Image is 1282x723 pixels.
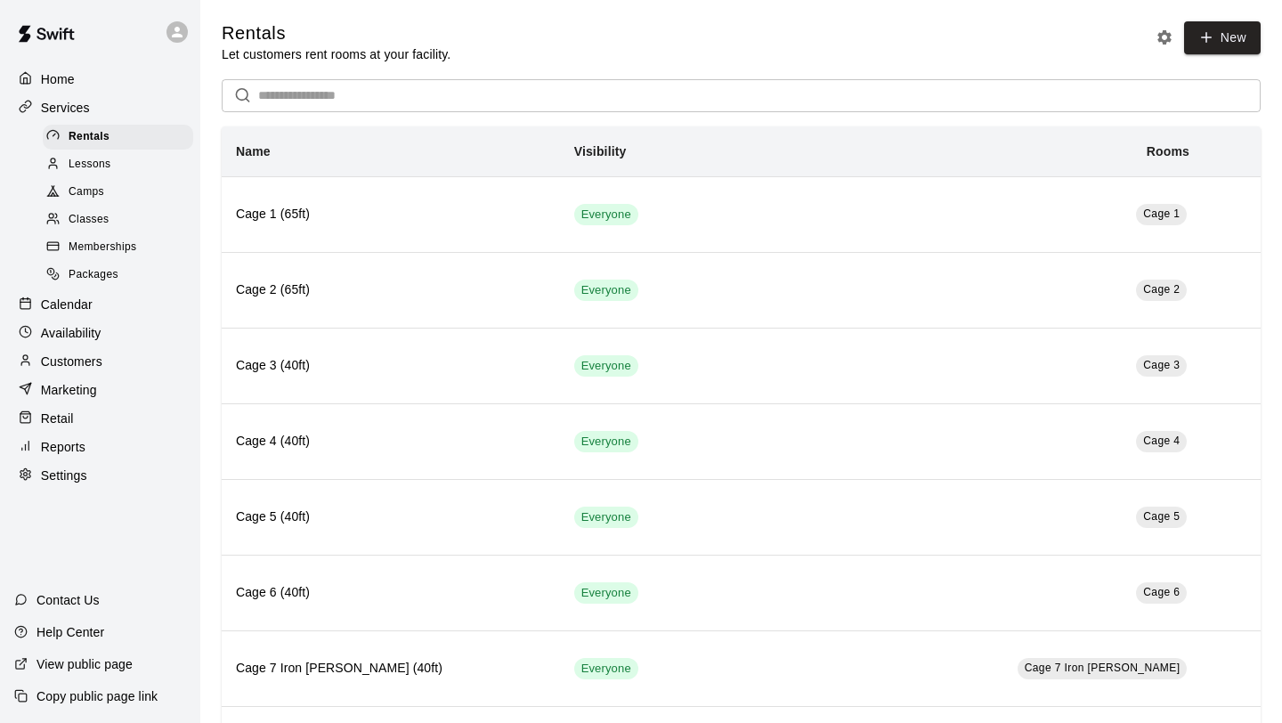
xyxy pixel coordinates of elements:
p: Services [41,99,90,117]
span: Cage 5 [1143,510,1180,523]
a: Retail [14,405,186,432]
div: This service is visible to all of your customers [574,507,638,528]
a: Settings [14,462,186,489]
div: This service is visible to all of your customers [574,582,638,604]
b: Name [236,144,271,158]
div: This service is visible to all of your customers [574,355,638,377]
b: Visibility [574,144,627,158]
div: This service is visible to all of your customers [574,658,638,679]
button: Rental settings [1151,24,1178,51]
a: Calendar [14,291,186,318]
span: Cage 1 [1143,207,1180,220]
div: Lessons [43,152,193,177]
p: Let customers rent rooms at your facility. [222,45,450,63]
span: Everyone [574,282,638,299]
h6: Cage 1 (65ft) [236,205,546,224]
p: Help Center [37,623,104,641]
h6: Cage 6 (40ft) [236,583,546,603]
div: This service is visible to all of your customers [574,431,638,452]
a: Camps [43,179,200,207]
a: Marketing [14,377,186,403]
p: Reports [41,438,85,456]
b: Rooms [1147,144,1189,158]
span: Cage 2 [1143,283,1180,296]
span: Classes [69,211,109,229]
span: Cage 6 [1143,586,1180,598]
p: View public page [37,655,133,673]
span: Everyone [574,434,638,451]
span: Camps [69,183,104,201]
p: Contact Us [37,591,100,609]
span: Cage 7 Iron [PERSON_NAME] [1025,662,1181,674]
h6: Cage 7 Iron [PERSON_NAME] (40ft) [236,659,546,678]
span: Packages [69,266,118,284]
span: Everyone [574,207,638,223]
p: Customers [41,353,102,370]
a: Services [14,94,186,121]
p: Availability [41,324,101,342]
h6: Cage 4 (40ft) [236,432,546,451]
p: Marketing [41,381,97,399]
div: Memberships [43,235,193,260]
p: Home [41,70,75,88]
h6: Cage 3 (40ft) [236,356,546,376]
a: Customers [14,348,186,375]
a: Classes [43,207,200,234]
h6: Cage 2 (65ft) [236,280,546,300]
h5: Rentals [222,21,450,45]
span: Cage 4 [1143,435,1180,447]
h6: Cage 5 (40ft) [236,508,546,527]
span: Everyone [574,661,638,678]
div: Packages [43,263,193,288]
span: Everyone [574,358,638,375]
p: Retail [41,410,74,427]
a: Rentals [43,123,200,150]
a: Reports [14,434,186,460]
div: This service is visible to all of your customers [574,204,638,225]
span: Rentals [69,128,110,146]
div: Rentals [43,125,193,150]
div: Classes [43,207,193,232]
p: Copy public page link [37,687,158,705]
span: Everyone [574,509,638,526]
div: Camps [43,180,193,205]
p: Settings [41,467,87,484]
span: Cage 3 [1143,359,1180,371]
p: Calendar [41,296,93,313]
a: Packages [43,262,200,289]
a: Availability [14,320,186,346]
span: Everyone [574,585,638,602]
span: Lessons [69,156,111,174]
a: Home [14,66,186,93]
div: This service is visible to all of your customers [574,280,638,301]
a: Memberships [43,234,200,262]
span: Memberships [69,239,136,256]
a: New [1184,21,1261,54]
a: Lessons [43,150,200,178]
